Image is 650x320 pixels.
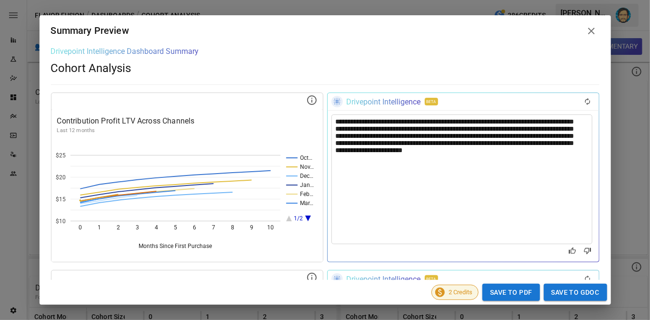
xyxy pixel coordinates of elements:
[56,218,66,225] text: $10
[300,182,314,188] text: Jan…
[443,289,478,296] span: 2 Credits
[425,98,438,105] div: BETA
[267,224,274,231] text: 10
[51,23,129,39] div: Summary Preview
[544,284,607,301] button: Save to GDoc
[425,275,438,283] div: BETA
[300,191,313,197] text: Feb…
[139,243,212,249] text: Months Since First Purchase
[300,173,313,179] text: Dec…
[193,224,196,231] text: 6
[174,224,177,231] text: 5
[51,141,321,262] svg: A chart.
[57,127,317,134] p: Last 12 months
[136,224,139,231] text: 3
[231,224,234,231] text: 8
[56,152,66,159] text: $25
[79,224,82,231] text: 0
[155,224,158,231] text: 4
[300,164,314,170] text: Nov…
[117,224,120,231] text: 2
[300,155,312,161] text: Oct…
[300,200,313,206] text: Mar…
[56,196,66,203] text: $15
[250,224,253,231] text: 9
[580,272,595,286] div: Regenerate
[212,224,215,231] text: 7
[98,224,101,231] text: 1
[580,95,595,108] div: Regenerate
[347,275,421,284] div: Drivepoint Intelligence
[580,244,595,258] button: Bad Response
[294,215,303,222] text: 1/2
[565,244,580,258] button: Good Response
[51,56,600,75] div: Cohort Analysis
[482,284,540,301] button: Save to PDF
[347,97,421,106] div: Drivepoint Intelligence
[57,115,317,127] p: Contribution Profit LTV Across Channels
[56,174,66,181] text: $20
[51,47,199,56] span: Drivepoint Intelligence Dashboard Summary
